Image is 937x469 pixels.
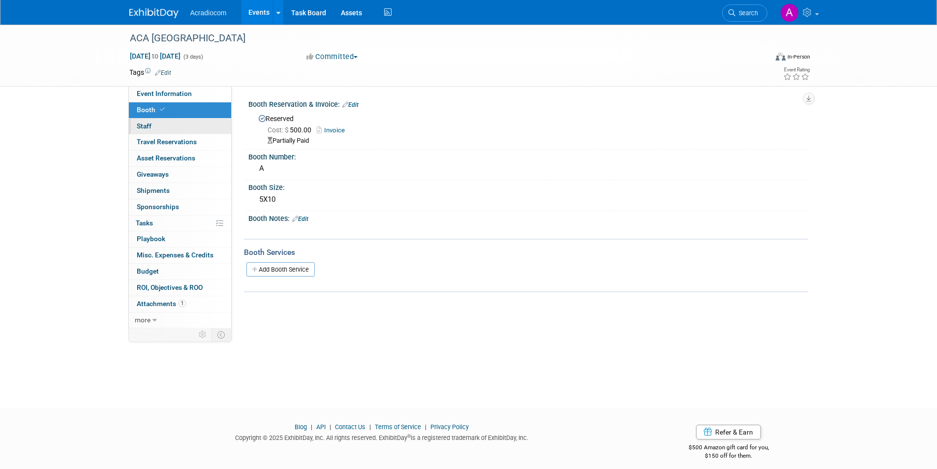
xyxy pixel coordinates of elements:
[129,151,231,166] a: Asset Reservations
[787,53,810,61] div: In-Person
[248,97,808,110] div: Booth Reservation & Invoice:
[375,423,421,431] a: Terms of Service
[735,9,758,17] span: Search
[211,328,231,341] td: Toggle Event Tabs
[248,180,808,192] div: Booth Size:
[137,106,167,114] span: Booth
[129,431,635,442] div: Copyright © 2025 ExhibitDay, Inc. All rights reserved. ExhibitDay is a registered trademark of Ex...
[776,53,786,61] img: Format-Inperson.png
[137,267,159,275] span: Budget
[268,136,801,146] div: Partially Paid
[136,219,153,227] span: Tasks
[709,51,811,66] div: Event Format
[367,423,373,431] span: |
[129,8,179,18] img: ExhibitDay
[137,300,186,308] span: Attachments
[129,67,171,77] td: Tags
[179,300,186,307] span: 1
[129,280,231,296] a: ROI, Objectives & ROO
[129,199,231,215] a: Sponsorships
[696,425,761,439] a: Refer & Earn
[137,251,213,259] span: Misc. Expenses & Credits
[246,262,315,277] a: Add Booth Service
[129,183,231,199] a: Shipments
[129,313,231,328] a: more
[129,134,231,150] a: Travel Reservations
[268,126,315,134] span: 500.00
[780,3,799,22] img: Amanda Nazarko
[649,437,808,460] div: $500 Amazon gift card for you,
[160,107,165,112] i: Booth reservation complete
[155,69,171,76] a: Edit
[335,423,365,431] a: Contact Us
[137,235,165,243] span: Playbook
[256,111,801,146] div: Reserved
[194,328,212,341] td: Personalize Event Tab Strip
[137,203,179,211] span: Sponsorships
[129,296,231,312] a: Attachments1
[317,126,350,134] a: Invoice
[303,52,362,62] button: Committed
[129,264,231,280] a: Budget
[129,86,231,102] a: Event Information
[126,30,753,47] div: ACA [GEOGRAPHIC_DATA]
[137,170,169,178] span: Giveaways
[135,316,151,324] span: more
[137,154,195,162] span: Asset Reservations
[129,167,231,183] a: Giveaways
[268,126,290,134] span: Cost: $
[342,101,359,108] a: Edit
[129,248,231,263] a: Misc. Expenses & Credits
[292,216,308,222] a: Edit
[129,102,231,118] a: Booth
[182,54,203,60] span: (3 days)
[244,247,808,258] div: Booth Services
[137,90,192,97] span: Event Information
[137,187,170,194] span: Shipments
[423,423,429,431] span: |
[649,452,808,460] div: $150 off for them.
[137,122,151,130] span: Staff
[256,161,801,176] div: A
[190,9,227,17] span: Acradiocom
[308,423,315,431] span: |
[129,216,231,231] a: Tasks
[248,150,808,162] div: Booth Number:
[129,52,181,61] span: [DATE] [DATE]
[129,119,231,134] a: Staff
[783,67,810,72] div: Event Rating
[248,211,808,224] div: Booth Notes:
[316,423,326,431] a: API
[327,423,333,431] span: |
[137,283,203,291] span: ROI, Objectives & ROO
[256,192,801,207] div: 5X10
[407,434,411,439] sup: ®
[430,423,469,431] a: Privacy Policy
[722,4,767,22] a: Search
[295,423,307,431] a: Blog
[129,231,231,247] a: Playbook
[151,52,160,60] span: to
[137,138,197,146] span: Travel Reservations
